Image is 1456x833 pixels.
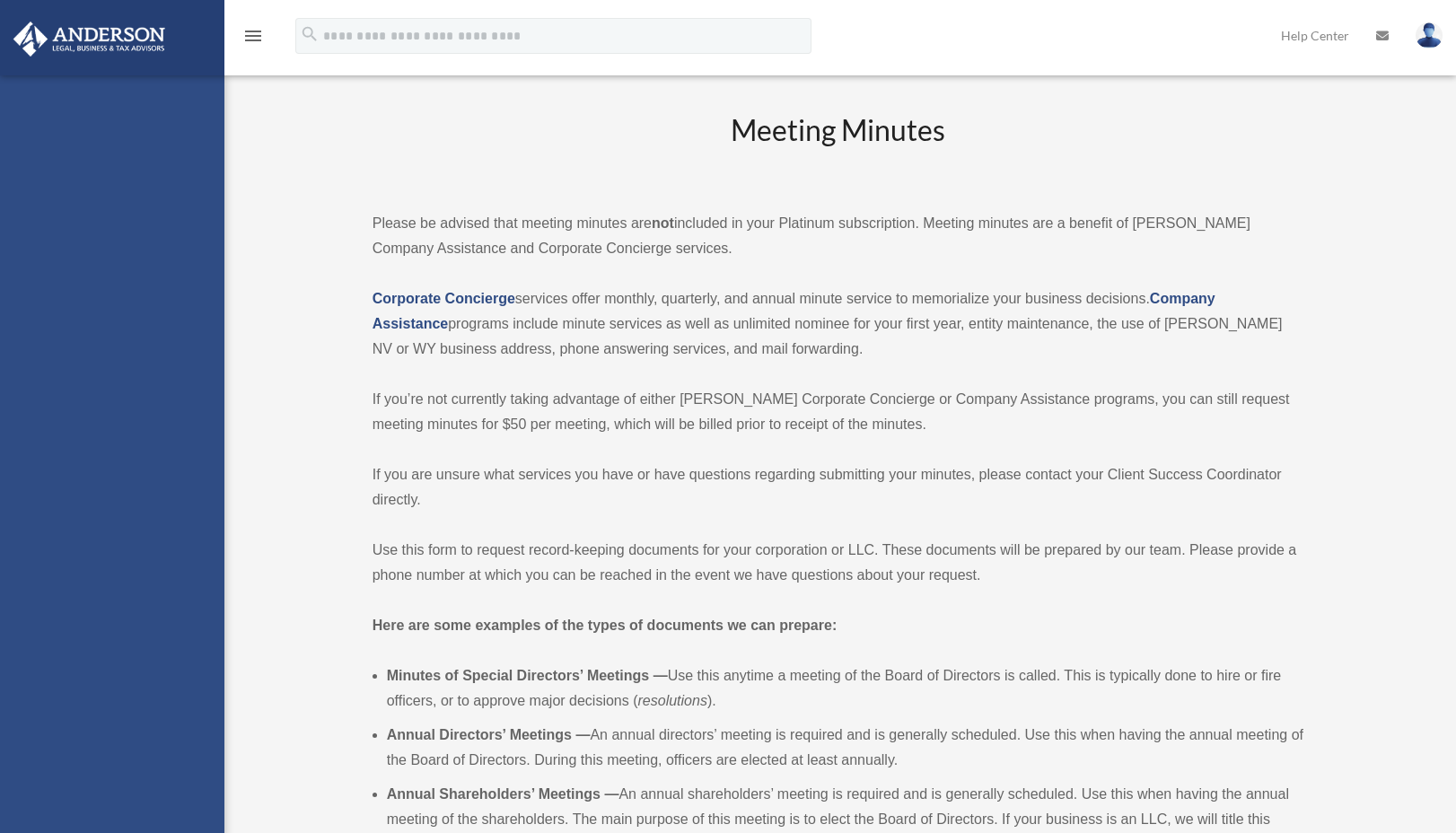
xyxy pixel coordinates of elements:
[373,291,1215,331] a: Company Assistance
[373,387,1304,437] p: If you’re not currently taking advantage of either [PERSON_NAME] Corporate Concierge or Company A...
[8,22,171,57] img: Anderson Advisors Platinum Portal
[387,668,668,683] b: Minutes of Special Directors’ Meetings —
[638,693,707,708] em: resolutions
[373,286,1304,362] p: services offer monthly, quarterly, and annual minute service to memorialize your business decisio...
[242,25,264,47] i: menu
[373,211,1304,261] p: Please be advised that meeting minutes are included in your Platinum subscription. Meeting minute...
[387,727,591,742] b: Annual Directors’ Meetings —
[387,663,1304,714] li: Use this anytime a meeting of the Board of Directors is called. This is typically done to hire or...
[373,110,1304,185] h2: Meeting Minutes
[300,24,320,44] i: search
[387,723,1304,773] li: An annual directors’ meeting is required and is generally scheduled. Use this when having the ann...
[373,462,1304,513] p: If you are unsure what services you have or have questions regarding submitting your minutes, ple...
[373,538,1304,588] p: Use this form to request record-keeping documents for your corporation or LLC. These documents wi...
[373,291,515,306] a: Corporate Concierge
[387,786,619,802] b: Annual Shareholders’ Meetings —
[1416,22,1443,48] img: User Pic
[242,31,264,47] a: menu
[373,618,838,633] strong: Here are some examples of the types of documents we can prepare:
[652,215,674,231] strong: not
